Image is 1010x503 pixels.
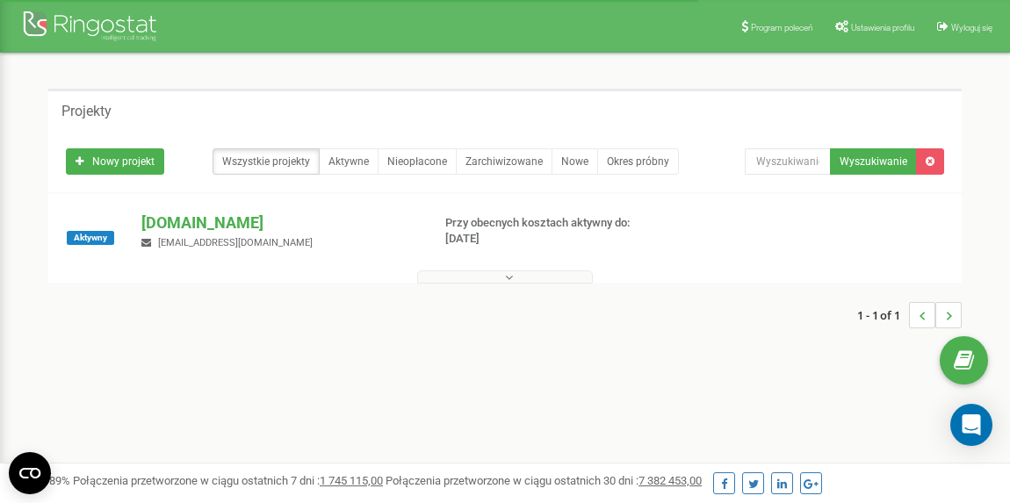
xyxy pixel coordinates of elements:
span: Wyloguj się [951,23,992,32]
span: Program poleceń [751,23,812,32]
button: Open CMP widget [9,452,51,494]
button: Wyszukiwanie [830,148,917,175]
span: Aktywny [67,231,114,245]
a: Okres próbny [597,148,679,175]
span: Połączenia przetworzone w ciągu ostatnich 30 dni : [386,474,702,487]
a: Nieopłacone [378,148,457,175]
span: Połączenia przetworzone w ciągu ostatnich 7 dni : [73,474,383,487]
span: [EMAIL_ADDRESS][DOMAIN_NAME] [158,237,313,248]
a: Nowy projekt [66,148,164,175]
u: 7 382 453,00 [638,474,702,487]
nav: ... [857,284,962,346]
div: Open Intercom Messenger [950,404,992,446]
span: Ustawienia profilu [851,23,914,32]
a: Wszystkie projekty [213,148,320,175]
p: [DOMAIN_NAME] [141,212,416,234]
h5: Projekty [61,104,112,119]
a: Zarchiwizowane [456,148,552,175]
input: Wyszukiwanie [745,148,832,175]
u: 1 745 115,00 [320,474,383,487]
p: Przy obecnych kosztach aktywny do: [DATE] [445,215,646,248]
span: 1 - 1 of 1 [857,302,909,328]
a: Aktywne [319,148,379,175]
a: Nowe [552,148,598,175]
